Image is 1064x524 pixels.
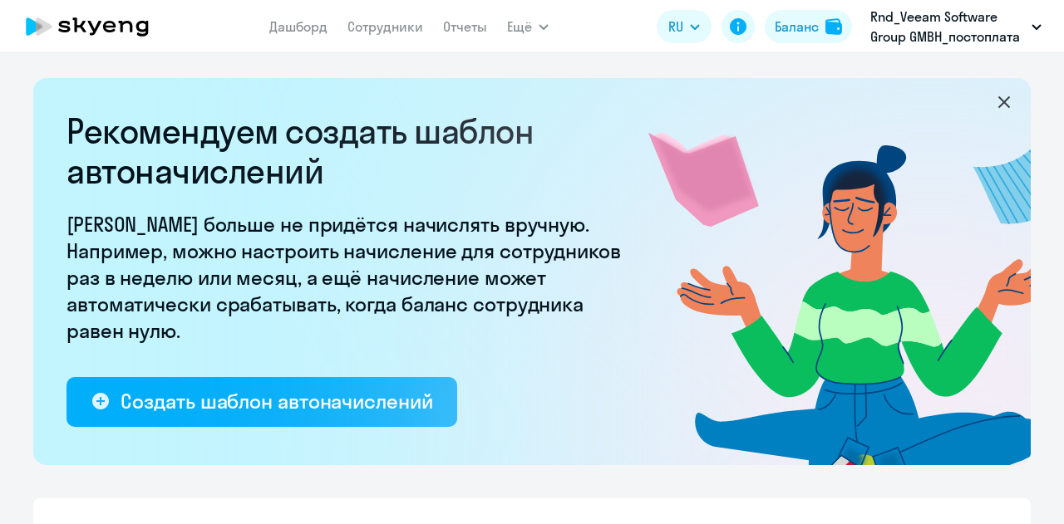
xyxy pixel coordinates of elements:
[66,111,632,191] h2: Рекомендуем создать шаблон автоначислений
[347,18,423,35] a: Сотрудники
[775,17,819,37] div: Баланс
[66,377,457,427] button: Создать шаблон автоначислений
[870,7,1025,47] p: Rnd_Veeam Software Group GMBH_постоплата 2025 года, Veeam
[657,10,712,43] button: RU
[269,18,328,35] a: Дашборд
[507,17,532,37] span: Ещё
[862,7,1050,47] button: Rnd_Veeam Software Group GMBH_постоплата 2025 года, Veeam
[765,10,852,43] button: Балансbalance
[507,10,549,43] button: Ещё
[443,18,487,35] a: Отчеты
[66,211,632,344] p: [PERSON_NAME] больше не придётся начислять вручную. Например, можно настроить начисление для сотр...
[121,388,432,414] div: Создать шаблон автоначислений
[668,17,683,37] span: RU
[825,18,842,35] img: balance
